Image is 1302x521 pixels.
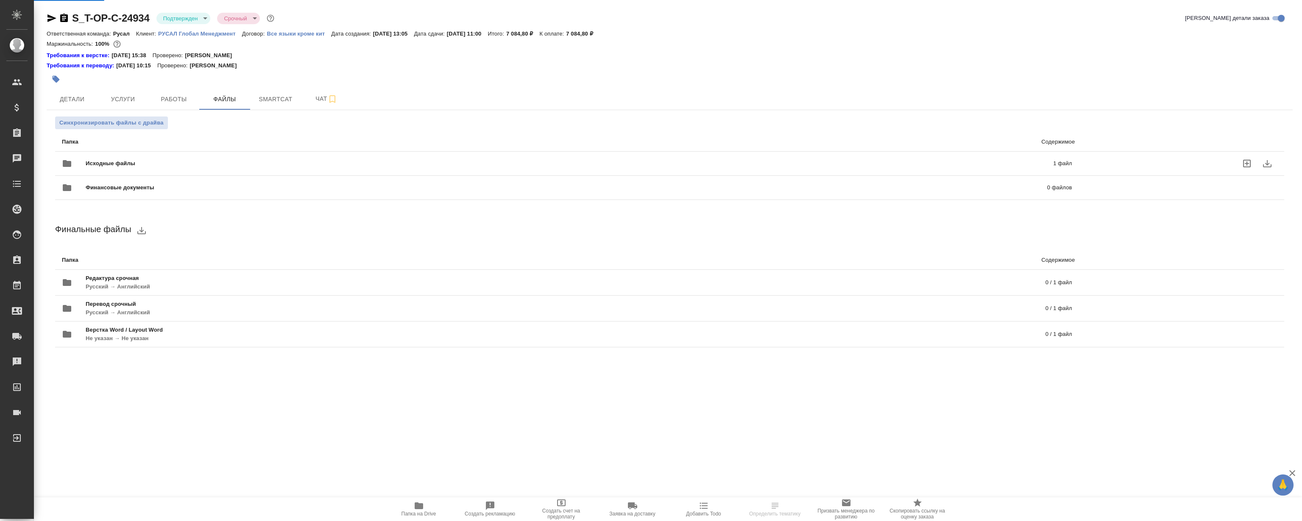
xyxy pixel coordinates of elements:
button: Срочный [221,15,249,22]
p: Русский → Английский [86,308,598,317]
button: folder [57,272,77,293]
p: [DATE] 13:05 [373,30,414,37]
p: Маржинальность: [47,41,95,47]
span: Чат [306,94,347,104]
span: Перевод срочный [86,300,598,308]
button: folder [57,177,77,198]
button: download [1257,153,1277,174]
button: 0.00 RUB; [112,39,123,50]
p: 0 файлов [601,183,1072,192]
span: Редактура срочная [86,274,598,283]
p: Папка [62,138,560,146]
button: folder [57,153,77,174]
p: Дата сдачи: [414,30,446,37]
span: 🙏 [1276,476,1290,494]
p: [PERSON_NAME] [190,61,243,70]
p: 7 084,80 ₽ [566,30,599,37]
button: Синхронизировать файлы с драйва [55,116,168,129]
p: [DATE] 15:38 [112,51,153,60]
p: К оплате: [539,30,566,37]
div: Подтвержден [217,13,259,24]
p: Итого: [488,30,506,37]
p: Проверено: [153,51,185,60]
button: download [131,220,152,241]
p: 1 файл [594,159,1072,168]
p: Русский → Английский [86,283,598,291]
p: 100% [95,41,112,47]
p: [PERSON_NAME] [185,51,238,60]
span: Файлы [204,94,245,105]
label: uploadFiles [1237,153,1257,174]
span: Финансовые документы [86,183,601,192]
a: РУСАЛ Глобал Менеджмент [158,30,242,37]
button: folder [57,298,77,319]
p: Содержимое [560,138,1075,146]
span: Детали [52,94,92,105]
span: Работы [153,94,194,105]
p: Клиент: [136,30,158,37]
p: Содержимое [560,256,1075,264]
p: 7 084,80 ₽ [506,30,540,37]
span: Услуги [103,94,143,105]
button: Добавить тэг [47,70,65,89]
p: Все языки кроме кит [267,30,331,37]
a: Требования к верстке: [47,51,112,60]
div: Нажми, чтобы открыть папку с инструкцией [47,51,112,60]
span: Финальные файлы [55,224,131,234]
a: Все языки кроме кит [267,30,331,37]
button: Скопировать ссылку [59,13,69,23]
p: Русал [113,30,136,37]
div: Подтвержден [156,13,211,24]
p: [DATE] 11:00 [447,30,488,37]
p: Не указан → Не указан [86,334,604,343]
p: РУСАЛ Глобал Менеджмент [158,30,242,37]
span: Исходные файлы [86,159,594,168]
p: Папка [62,256,560,264]
a: Требования к переводу: [47,61,116,70]
p: Проверено: [157,61,190,70]
p: [DATE] 10:15 [116,61,157,70]
p: Ответственная команда: [47,30,113,37]
p: 0 / 1 файл [598,304,1072,313]
span: Smartcat [255,94,296,105]
div: Нажми, чтобы открыть папку с инструкцией [47,61,116,70]
button: folder [57,324,77,344]
span: [PERSON_NAME] детали заказа [1185,14,1269,22]
svg: Подписаться [327,94,337,104]
p: Договор: [242,30,267,37]
p: 0 / 1 файл [604,330,1072,338]
p: 0 / 1 файл [598,278,1072,287]
a: S_T-OP-C-24934 [72,12,150,24]
span: Синхронизировать файлы с драйва [59,119,164,127]
button: 🙏 [1272,474,1294,496]
span: Верстка Word / Layout Word [86,326,604,334]
button: Скопировать ссылку для ЯМессенджера [47,13,57,23]
button: Подтвержден [161,15,201,22]
button: Доп статусы указывают на важность/срочность заказа [265,13,276,24]
p: Дата создания: [331,30,373,37]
